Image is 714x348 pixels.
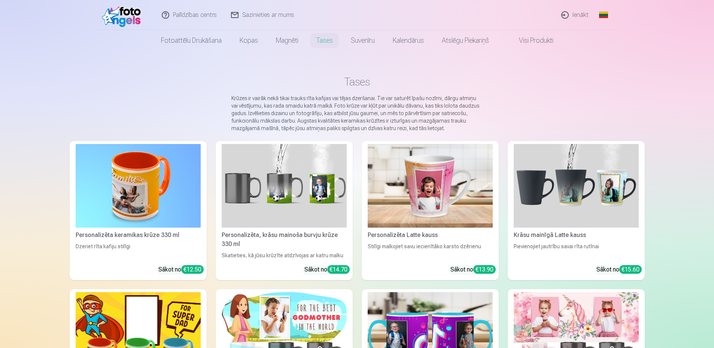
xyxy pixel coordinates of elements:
[384,30,433,51] a: Kalendārus
[619,265,642,274] div: €15.60
[267,30,307,51] a: Magnēti
[219,231,350,249] div: Personalizēta, krāsu mainoša burvju krūze 330 ml
[327,265,350,274] div: €14.70
[473,265,496,274] div: €13.90
[596,265,642,274] div: Sākot no
[222,144,347,228] img: Personalizēta, krāsu mainoša burvju krūze 330 ml
[158,265,204,274] div: Sākot no
[307,30,342,51] a: Tases
[73,243,204,259] div: Dzeriet rīta kafiju stilīgi
[76,75,639,88] h1: Tases
[342,30,384,51] a: Suvenīru
[519,35,553,46] font: Visi produkti
[152,30,231,51] a: Fotoattēlu drukāšana
[368,144,493,228] img: Personalizēta Latte kauss
[511,231,642,240] div: Krāsu mainīgā Latte kauss
[231,30,267,51] a: Kopas
[304,265,350,274] div: Sākot no
[450,265,496,274] div: Sākot no
[498,30,562,51] a: Visi produkti
[216,141,353,280] a: Personalizēta, krāsu mainoša burvju krūze 330 mlPersonalizēta, krāsu mainoša burvju krūze 330 mlS...
[365,243,496,259] div: Stilīgi malkojiet savu iecienītāko karsto dzērienu
[70,141,207,280] a: Personalizēta keramikas krūze 330 ml Personalizēta keramikas krūze 330 mlDzeriet rīta kafiju stil...
[181,265,204,274] div: €12.50
[102,3,145,27] img: /fa2
[219,252,350,259] div: Skatieties, kā jūsu krūzīte atdzīvojas ar katru malku
[231,94,483,132] p: Krūzes ir vairāk nekā tikai trauks rīta kafijas vai tējas dzeršanai. Tie var saturēt īpašu nozīmi...
[433,30,498,51] a: Atslēgu piekariņš
[362,141,499,280] a: Personalizēta Latte kaussPersonalizēta Latte kaussStilīgi malkojiet savu iecienītāko karsto dzēri...
[514,144,639,228] img: Krāsu mainīgā Latte kauss
[508,141,645,280] a: Krāsu mainīgā Latte kaussKrāsu mainīgā Latte kaussPievienojiet jautrību savai rīta rutīnaiSākot n...
[73,231,204,240] div: Personalizēta keramikas krūze 330 ml
[76,144,201,228] img: Personalizēta keramikas krūze 330 ml
[365,231,496,240] div: Personalizēta Latte kauss
[511,243,642,259] div: Pievienojiet jautrību savai rīta rutīnai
